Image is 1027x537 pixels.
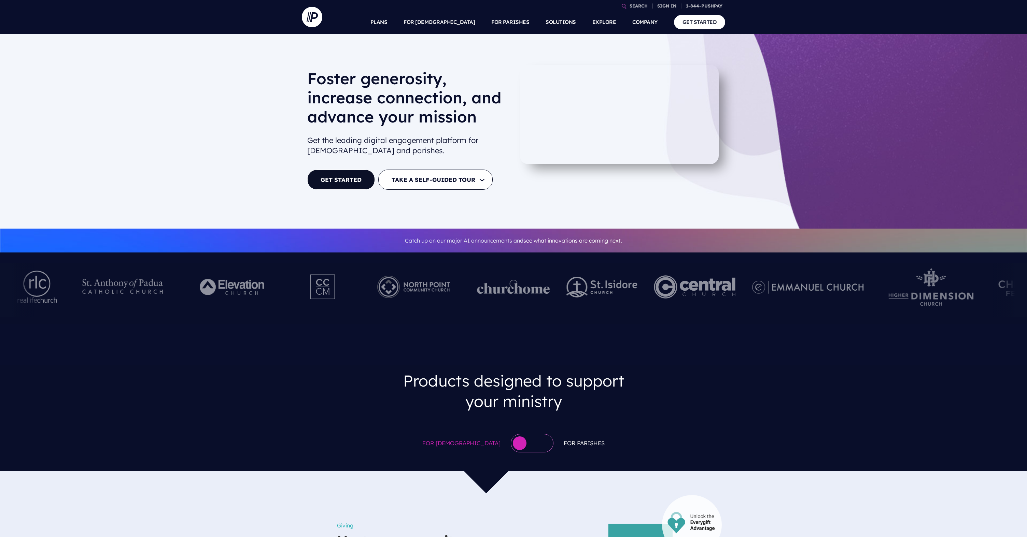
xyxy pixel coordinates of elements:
[422,438,501,448] span: For [DEMOGRAPHIC_DATA]
[491,10,529,34] a: FOR PARISHES
[16,268,59,306] img: RLChurchpng-01
[674,15,726,29] a: GET STARTED
[592,10,616,34] a: EXPLORE
[566,277,637,297] img: pp_logos_2
[632,10,658,34] a: COMPANY
[307,170,375,190] a: GET STARTED
[404,10,475,34] a: FOR [DEMOGRAPHIC_DATA]
[337,519,478,532] h6: Giving
[752,280,863,294] img: pp_logos_3
[385,365,642,417] h3: Products designed to support your ministry
[378,170,493,190] button: TAKE A SELF-GUIDED TOUR
[296,268,350,306] img: Pushpay_Logo__CCM
[477,280,550,294] img: pp_logos_1
[367,268,461,306] img: Pushpay_Logo__NorthPoint
[654,268,735,306] img: Central Church Henderson NV
[307,132,508,159] h2: Get the leading digital engagement platform for [DEMOGRAPHIC_DATA] and parishes.
[546,10,576,34] a: SOLUTIONS
[523,237,622,244] a: see what innovations are coming next.
[564,438,605,448] span: For Parishes
[370,10,388,34] a: PLANS
[186,268,280,306] img: Pushpay_Logo__Elevation
[307,69,508,132] h1: Foster generosity, increase connection, and advance your mission
[880,268,982,306] img: HD-logo-white-2
[76,268,170,306] img: Pushpay_Logo__StAnthony
[307,233,720,248] p: Catch up on our major AI announcements and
